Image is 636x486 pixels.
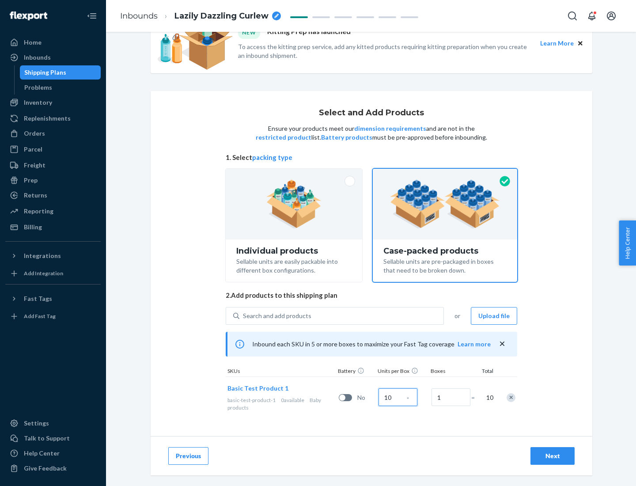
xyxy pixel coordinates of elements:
[354,124,426,133] button: dimension requirements
[256,133,311,142] button: restricted product
[5,446,101,460] a: Help Center
[24,464,67,473] div: Give Feedback
[336,367,376,376] div: Battery
[227,384,288,393] button: Basic Test Product 1
[24,53,51,62] div: Inbounds
[24,176,38,185] div: Prep
[619,220,636,266] button: Help Center
[174,11,269,22] span: Lazily Dazzling Curlew
[5,142,101,156] a: Parcel
[583,7,601,25] button: Open notifications
[5,309,101,323] a: Add Fast Tag
[379,388,417,406] input: Case Quantity
[243,311,311,320] div: Search and add products
[5,50,101,65] a: Inbounds
[432,388,470,406] input: Number of boxes
[24,98,52,107] div: Inventory
[540,38,574,48] button: Learn More
[357,393,375,402] span: No
[24,161,45,170] div: Freight
[319,109,424,118] h1: Select and Add Products
[602,7,620,25] button: Open account menu
[5,431,101,445] a: Talk to Support
[376,367,429,376] div: Units per Box
[255,124,488,142] p: Ensure your products meet our and are not in the list. must be pre-approved before inbounding.
[227,396,335,411] div: Baby products
[5,126,101,140] a: Orders
[5,111,101,125] a: Replenishments
[10,11,47,20] img: Flexport logo
[24,223,42,232] div: Billing
[226,332,517,357] div: Inbound each SKU in 5 or more boxes to maximize your Fast Tag coverage
[236,255,352,275] div: Sellable units are easily packable into different box configurations.
[226,291,517,300] span: 2. Add products to this shipping plan
[20,80,101,95] a: Problems
[530,447,575,465] button: Next
[227,384,288,392] span: Basic Test Product 1
[238,27,260,38] div: NEW
[236,247,352,255] div: Individual products
[24,449,60,458] div: Help Center
[5,204,101,218] a: Reporting
[5,188,101,202] a: Returns
[5,292,101,306] button: Fast Tags
[507,393,515,402] div: Remove Item
[5,95,101,110] a: Inventory
[24,312,56,320] div: Add Fast Tag
[24,294,52,303] div: Fast Tags
[458,340,491,349] button: Learn more
[575,38,585,48] button: Close
[252,153,292,162] button: packing type
[5,416,101,430] a: Settings
[5,35,101,49] a: Home
[24,419,49,428] div: Settings
[473,367,495,376] div: Total
[266,180,322,228] img: individual-pack.facf35554cb0f1810c75b2bd6df2d64e.png
[83,7,101,25] button: Close Navigation
[24,38,42,47] div: Home
[454,311,460,320] span: or
[5,461,101,475] button: Give Feedback
[227,397,276,403] span: basic-test-product-1
[24,251,61,260] div: Integrations
[498,339,507,349] button: close
[383,247,507,255] div: Case-packed products
[5,249,101,263] button: Integrations
[390,180,500,228] img: case-pack.59cecea509d18c883b923b81aeac6d0b.png
[24,434,70,443] div: Talk to Support
[24,207,53,216] div: Reporting
[24,114,71,123] div: Replenishments
[24,129,45,138] div: Orders
[120,11,158,21] a: Inbounds
[226,367,336,376] div: SKUs
[24,83,52,92] div: Problems
[5,173,101,187] a: Prep
[267,27,351,38] p: Kitting Prep has launched
[564,7,581,25] button: Open Search Box
[5,266,101,281] a: Add Integration
[321,133,372,142] button: Battery products
[113,3,288,29] ol: breadcrumbs
[226,153,517,162] span: 1. Select
[5,220,101,234] a: Billing
[471,307,517,325] button: Upload file
[485,393,493,402] span: 10
[24,68,66,77] div: Shipping Plans
[168,447,208,465] button: Previous
[238,42,532,60] p: To access the kitting prep service, add any kitted products requiring kitting preparation when yo...
[24,270,63,277] div: Add Integration
[24,145,42,154] div: Parcel
[5,158,101,172] a: Freight
[538,452,567,460] div: Next
[429,367,473,376] div: Boxes
[281,397,304,403] span: 0 available
[471,393,480,402] span: =
[383,255,507,275] div: Sellable units are pre-packaged in boxes that need to be broken down.
[20,65,101,80] a: Shipping Plans
[24,191,47,200] div: Returns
